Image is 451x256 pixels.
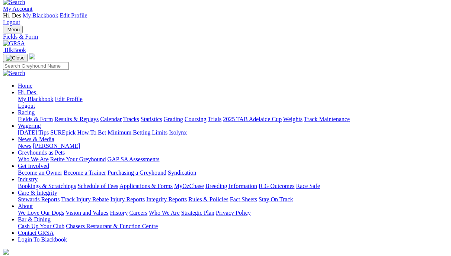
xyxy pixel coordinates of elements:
a: ICG Outcomes [259,183,294,189]
a: How To Bet [77,129,106,136]
div: My Account [3,12,448,26]
a: Industry [18,176,38,182]
div: Wagering [18,129,448,136]
span: Menu [7,27,20,32]
a: SUREpick [50,129,76,136]
div: Hi, Des [18,96,448,109]
a: Statistics [141,116,162,122]
div: Care & Integrity [18,196,448,203]
a: Purchasing a Greyhound [108,169,166,176]
a: Get Involved [18,163,49,169]
a: Fields & Form [18,116,53,122]
a: News [18,143,31,149]
a: Fields & Form [3,33,448,40]
a: 2025 TAB Adelaide Cup [223,116,282,122]
a: [DATE] Tips [18,129,49,136]
a: Track Injury Rebate [61,196,109,202]
a: Contact GRSA [18,230,54,236]
a: [PERSON_NAME] [33,143,80,149]
a: Minimum Betting Limits [108,129,167,136]
a: Logout [18,103,35,109]
div: Get Involved [18,169,448,176]
input: Search [3,62,69,70]
a: Careers [129,210,147,216]
a: Strategic Plan [181,210,214,216]
img: Search [3,70,25,77]
a: Isolynx [169,129,187,136]
a: About [18,203,33,209]
img: logo-grsa-white.png [29,54,35,59]
a: Who We Are [149,210,180,216]
a: Grading [164,116,183,122]
a: Retire Your Greyhound [50,156,106,162]
span: BlkBook [4,47,26,53]
a: GAP SA Assessments [108,156,160,162]
a: Rules & Policies [188,196,228,202]
a: My Blackbook [23,12,58,19]
a: Syndication [168,169,196,176]
a: Coursing [185,116,207,122]
a: Become a Trainer [64,169,106,176]
a: Breeding Information [205,183,257,189]
a: News & Media [18,136,54,142]
a: Calendar [100,116,122,122]
a: Bookings & Scratchings [18,183,76,189]
a: Weights [283,116,303,122]
a: Race Safe [296,183,320,189]
a: History [110,210,128,216]
button: Toggle navigation [3,54,28,62]
a: Applications & Forms [119,183,173,189]
a: Trials [208,116,221,122]
a: Chasers Restaurant & Function Centre [66,223,158,229]
a: BlkBook [3,47,26,53]
a: Care & Integrity [18,189,57,196]
a: Hi, Des [18,89,38,95]
a: Injury Reports [110,196,145,202]
img: GRSA [3,40,25,47]
img: Close [6,55,25,61]
a: We Love Our Dogs [18,210,64,216]
a: Login To Blackbook [18,236,67,243]
a: Cash Up Your Club [18,223,64,229]
a: Greyhounds as Pets [18,149,65,156]
a: MyOzChase [174,183,204,189]
a: Tracks [123,116,139,122]
a: My Account [3,6,33,12]
a: Home [18,82,32,89]
a: Integrity Reports [146,196,187,202]
span: Hi, Des [3,12,21,19]
a: Schedule of Fees [77,183,118,189]
div: Industry [18,183,448,189]
a: My Blackbook [18,96,54,102]
div: Racing [18,116,448,123]
a: Vision and Values [65,210,108,216]
a: Racing [18,109,35,116]
a: Results & Replays [54,116,99,122]
a: Stewards Reports [18,196,60,202]
a: Bar & Dining [18,216,51,223]
a: Edit Profile [60,12,87,19]
a: Edit Profile [55,96,83,102]
div: Bar & Dining [18,223,448,230]
a: Become an Owner [18,169,62,176]
img: logo-grsa-white.png [3,249,9,255]
button: Toggle navigation [3,26,23,33]
a: Track Maintenance [304,116,350,122]
a: Wagering [18,123,41,129]
div: News & Media [18,143,448,149]
div: Greyhounds as Pets [18,156,448,163]
span: Hi, Des [18,89,36,95]
div: About [18,210,448,216]
a: Who We Are [18,156,49,162]
a: Logout [3,19,20,25]
a: Privacy Policy [216,210,251,216]
a: Fact Sheets [230,196,257,202]
a: Stay On Track [259,196,293,202]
